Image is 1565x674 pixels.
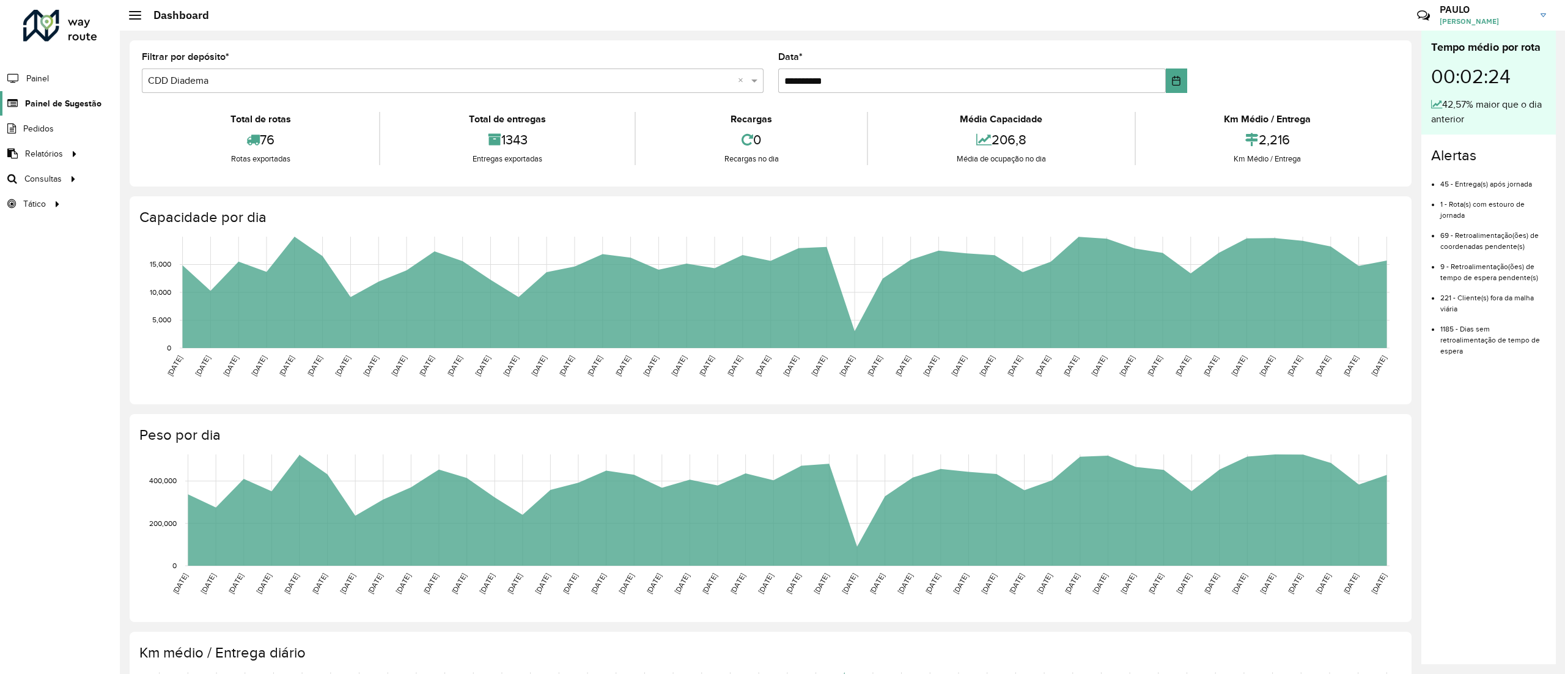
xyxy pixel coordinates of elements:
[558,354,575,377] text: [DATE]
[1231,572,1248,595] text: [DATE]
[227,572,245,595] text: [DATE]
[1202,572,1220,595] text: [DATE]
[978,354,996,377] text: [DATE]
[1230,354,1248,377] text: [DATE]
[171,572,189,595] text: [DATE]
[810,354,828,377] text: [DATE]
[383,127,631,153] div: 1343
[979,572,997,595] text: [DATE]
[1118,354,1136,377] text: [DATE]
[950,354,968,377] text: [DATE]
[478,572,496,595] text: [DATE]
[1440,221,1546,252] li: 69 - Retroalimentação(ões) de coordenadas pendente(s)
[1139,153,1396,165] div: Km Médio / Entrega
[924,572,941,595] text: [DATE]
[422,572,440,595] text: [DATE]
[418,354,435,377] text: [DATE]
[142,50,229,64] label: Filtrar por depósito
[952,572,970,595] text: [DATE]
[139,644,1399,662] h4: Km médio / Entrega diário
[1007,572,1025,595] text: [DATE]
[871,112,1131,127] div: Média Capacidade
[1370,572,1388,595] text: [DATE]
[194,354,212,377] text: [DATE]
[1440,252,1546,283] li: 9 - Retroalimentação(ões) de tempo de espera pendente(s)
[26,72,49,85] span: Painel
[729,572,746,595] text: [DATE]
[394,572,412,595] text: [DATE]
[1314,572,1332,595] text: [DATE]
[866,354,883,377] text: [DATE]
[1036,572,1053,595] text: [DATE]
[1431,147,1546,165] h4: Alertas
[1139,112,1396,127] div: Km Médio / Entrega
[639,112,864,127] div: Recargas
[1286,354,1303,377] text: [DATE]
[23,122,54,135] span: Pedidos
[366,572,384,595] text: [DATE]
[1091,572,1109,595] text: [DATE]
[199,572,217,595] text: [DATE]
[172,561,177,569] text: 0
[167,344,171,352] text: 0
[645,572,663,595] text: [DATE]
[446,354,463,377] text: [DATE]
[838,354,855,377] text: [DATE]
[1440,4,1531,15] h3: PAULO
[145,153,376,165] div: Rotas exportadas
[1440,190,1546,221] li: 1 - Rota(s) com estouro de jornada
[1431,97,1546,127] div: 42,57% maior que o dia anterior
[1062,354,1080,377] text: [DATE]
[1440,169,1546,190] li: 45 - Entrega(s) após jornada
[150,288,171,296] text: 10,000
[586,354,603,377] text: [DATE]
[1090,354,1108,377] text: [DATE]
[639,127,864,153] div: 0
[1440,314,1546,357] li: 1185 - Dias sem retroalimentação de tempo de espera
[152,316,171,324] text: 5,000
[502,354,520,377] text: [DATE]
[754,354,771,377] text: [DATE]
[383,112,631,127] div: Total de entregas
[670,354,688,377] text: [DATE]
[25,147,63,160] span: Relatórios
[614,354,632,377] text: [DATE]
[474,354,492,377] text: [DATE]
[23,198,46,210] span: Tático
[1342,572,1360,595] text: [DATE]
[149,519,177,527] text: 200,000
[673,572,691,595] text: [DATE]
[561,572,579,595] text: [DATE]
[1147,572,1165,595] text: [DATE]
[450,572,468,595] text: [DATE]
[840,572,858,595] text: [DATE]
[894,354,911,377] text: [DATE]
[150,261,171,268] text: 15,000
[530,354,548,377] text: [DATE]
[1006,354,1023,377] text: [DATE]
[726,354,743,377] text: [DATE]
[1119,572,1136,595] text: [DATE]
[334,354,352,377] text: [DATE]
[390,354,408,377] text: [DATE]
[249,354,267,377] text: [DATE]
[757,572,775,595] text: [DATE]
[339,572,356,595] text: [DATE]
[506,572,523,595] text: [DATE]
[1034,354,1051,377] text: [DATE]
[1258,354,1276,377] text: [DATE]
[306,354,323,377] text: [DATE]
[383,153,631,165] div: Entregas exportadas
[1440,16,1531,27] span: [PERSON_NAME]
[1166,69,1188,93] button: Choose Date
[871,153,1131,165] div: Média de ocupação no dia
[311,572,328,595] text: [DATE]
[1410,2,1437,29] a: Contato Rápido
[812,572,830,595] text: [DATE]
[1440,283,1546,314] li: 221 - Cliente(s) fora da malha viária
[784,572,802,595] text: [DATE]
[639,153,864,165] div: Recargas no dia
[149,477,177,485] text: 400,000
[896,572,914,595] text: [DATE]
[617,572,635,595] text: [DATE]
